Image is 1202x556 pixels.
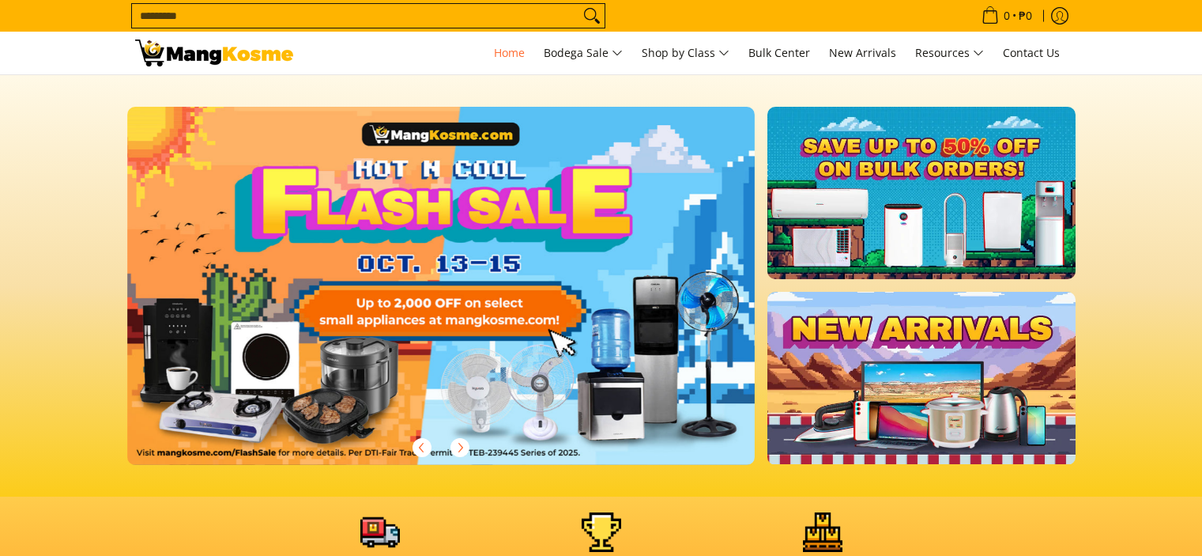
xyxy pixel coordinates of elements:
[829,45,896,60] span: New Arrivals
[1001,10,1012,21] span: 0
[642,43,729,63] span: Shop by Class
[821,32,904,74] a: New Arrivals
[740,32,818,74] a: Bulk Center
[977,7,1037,25] span: •
[443,430,477,465] button: Next
[915,43,984,63] span: Resources
[536,32,631,74] a: Bodega Sale
[127,107,806,490] a: More
[634,32,737,74] a: Shop by Class
[309,32,1068,74] nav: Main Menu
[1003,45,1060,60] span: Contact Us
[1016,10,1034,21] span: ₱0
[995,32,1068,74] a: Contact Us
[544,43,623,63] span: Bodega Sale
[907,32,992,74] a: Resources
[135,40,293,66] img: Mang Kosme: Your Home Appliances Warehouse Sale Partner!
[494,45,525,60] span: Home
[579,4,605,28] button: Search
[405,430,439,465] button: Previous
[486,32,533,74] a: Home
[748,45,810,60] span: Bulk Center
